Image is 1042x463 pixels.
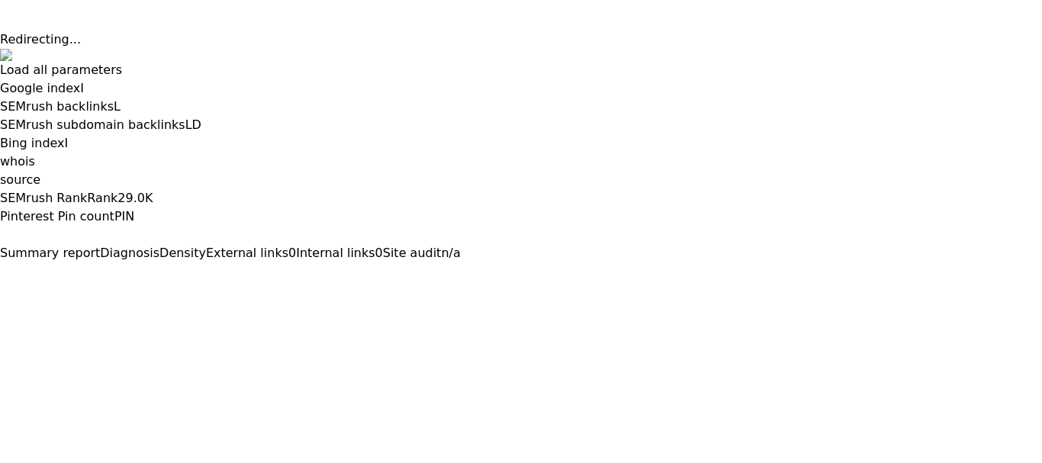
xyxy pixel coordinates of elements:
span: Density [159,246,206,260]
span: n/a [441,246,460,260]
span: Rank [87,191,117,205]
span: External links [206,246,288,260]
a: 29.0K [117,191,153,205]
span: Diagnosis [100,246,159,260]
span: L [114,99,121,114]
span: I [80,81,84,95]
span: I [65,136,69,150]
span: Site audit [383,246,442,260]
span: LD [185,117,201,132]
a: Site auditn/a [383,246,461,260]
span: 0 [288,246,296,260]
span: Internal links [296,246,375,260]
span: PIN [114,209,134,223]
span: 0 [375,246,383,260]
